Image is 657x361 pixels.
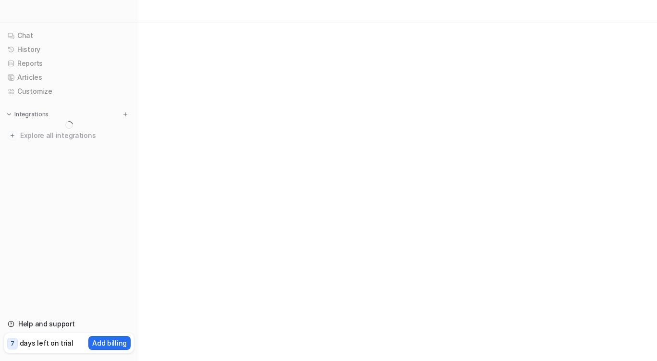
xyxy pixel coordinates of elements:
img: explore all integrations [8,131,17,140]
img: menu_add.svg [122,111,129,118]
a: Help and support [4,317,134,331]
button: Integrations [4,110,51,119]
a: Chat [4,29,134,42]
img: expand menu [6,111,12,118]
a: Customize [4,85,134,98]
a: History [4,43,134,56]
p: Add billing [92,338,127,348]
a: Reports [4,57,134,70]
button: Add billing [88,336,131,350]
a: Articles [4,71,134,84]
a: Explore all integrations [4,129,134,142]
p: days left on trial [20,338,73,348]
p: Integrations [14,111,49,118]
span: Explore all integrations [20,128,130,143]
p: 7 [11,339,14,348]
